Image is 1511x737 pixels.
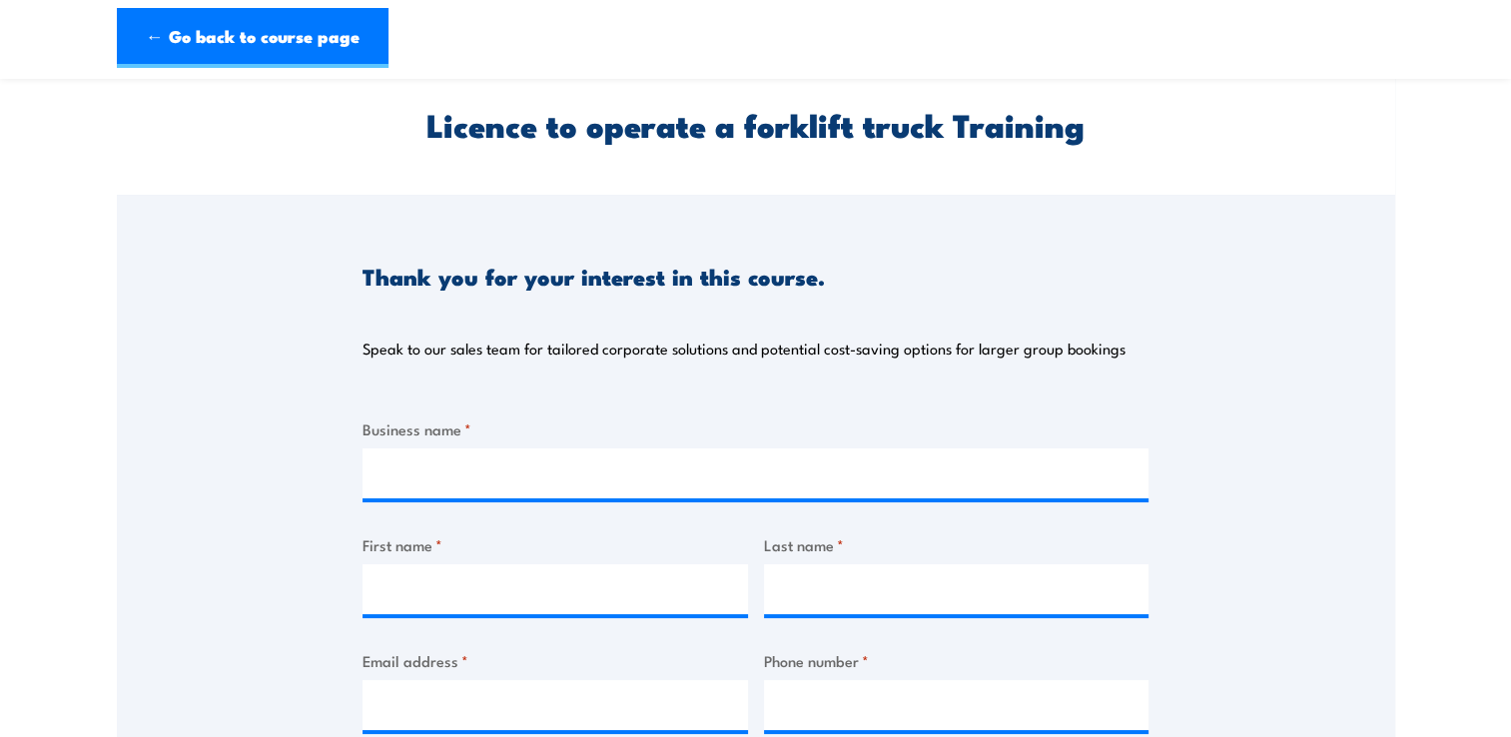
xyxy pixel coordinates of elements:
h3: Thank you for your interest in this course. [363,265,825,288]
label: Phone number [764,649,1149,672]
label: First name [363,533,748,556]
p: Speak to our sales team for tailored corporate solutions and potential cost-saving options for la... [363,339,1126,359]
label: Email address [363,649,748,672]
a: ← Go back to course page [117,8,388,68]
label: Business name [363,417,1148,440]
label: Last name [764,533,1149,556]
h2: Licence to operate a forklift truck Training [363,110,1148,138]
